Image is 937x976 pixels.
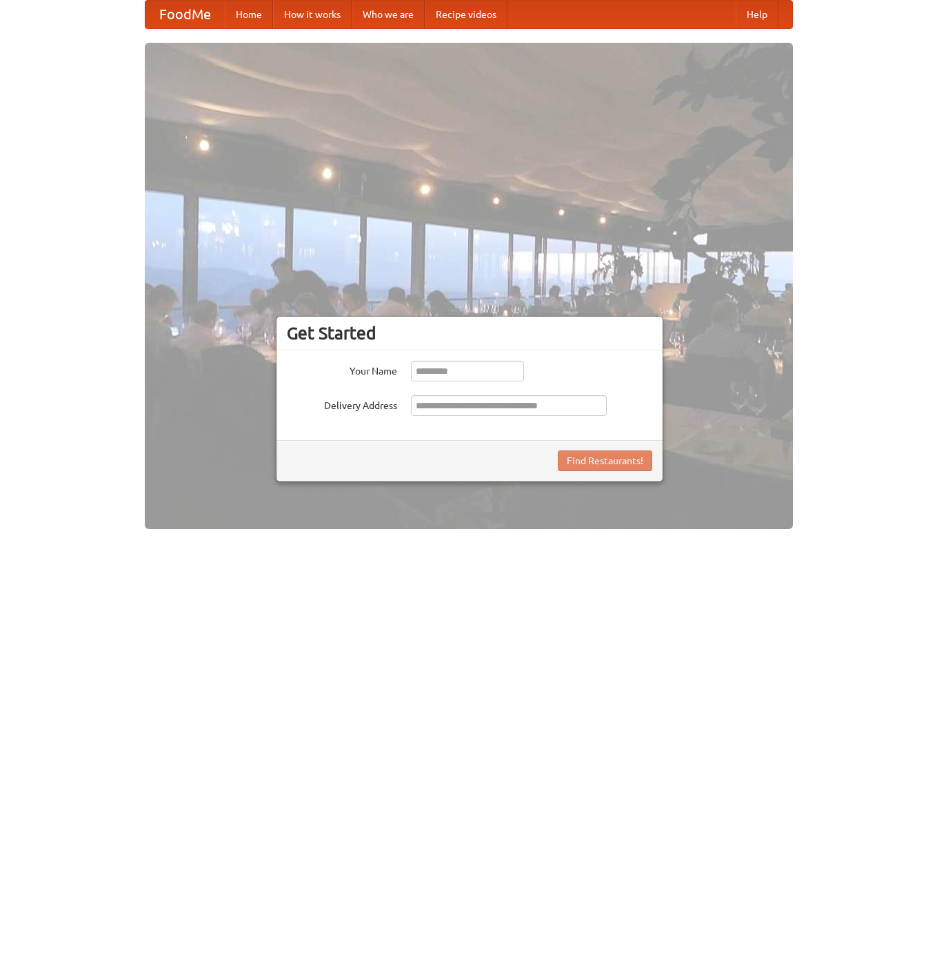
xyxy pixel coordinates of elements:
[425,1,507,28] a: Recipe videos
[287,395,397,412] label: Delivery Address
[736,1,778,28] a: Help
[558,450,652,471] button: Find Restaurants!
[287,361,397,378] label: Your Name
[225,1,273,28] a: Home
[273,1,352,28] a: How it works
[352,1,425,28] a: Who we are
[287,323,652,343] h3: Get Started
[145,1,225,28] a: FoodMe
